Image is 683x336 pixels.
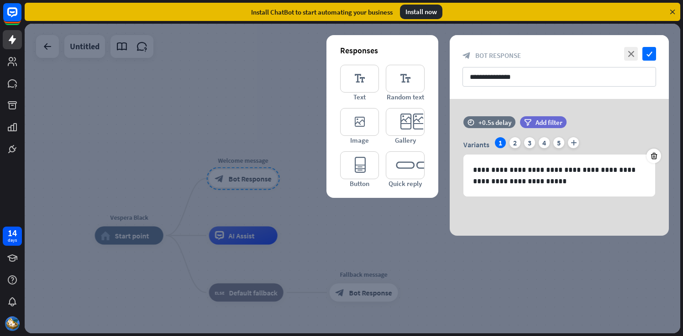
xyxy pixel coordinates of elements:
div: 4 [539,137,550,148]
span: Add filter [536,118,562,127]
i: plus [568,137,579,148]
i: close [624,47,638,61]
div: 14 [8,229,17,237]
div: +0.5s delay [478,118,511,127]
div: 5 [553,137,564,148]
i: time [468,119,474,125]
i: block_bot_response [462,52,471,60]
span: Bot Response [475,51,521,60]
div: 3 [524,137,535,148]
div: 1 [495,137,506,148]
i: check [642,47,656,61]
i: filter [524,119,531,126]
div: Install ChatBot to start automating your business [251,8,393,16]
div: days [8,237,17,243]
a: 14 days [3,227,22,246]
span: Variants [463,140,489,149]
button: Open LiveChat chat widget [7,4,35,31]
div: Install now [400,5,442,19]
div: 2 [510,137,520,148]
